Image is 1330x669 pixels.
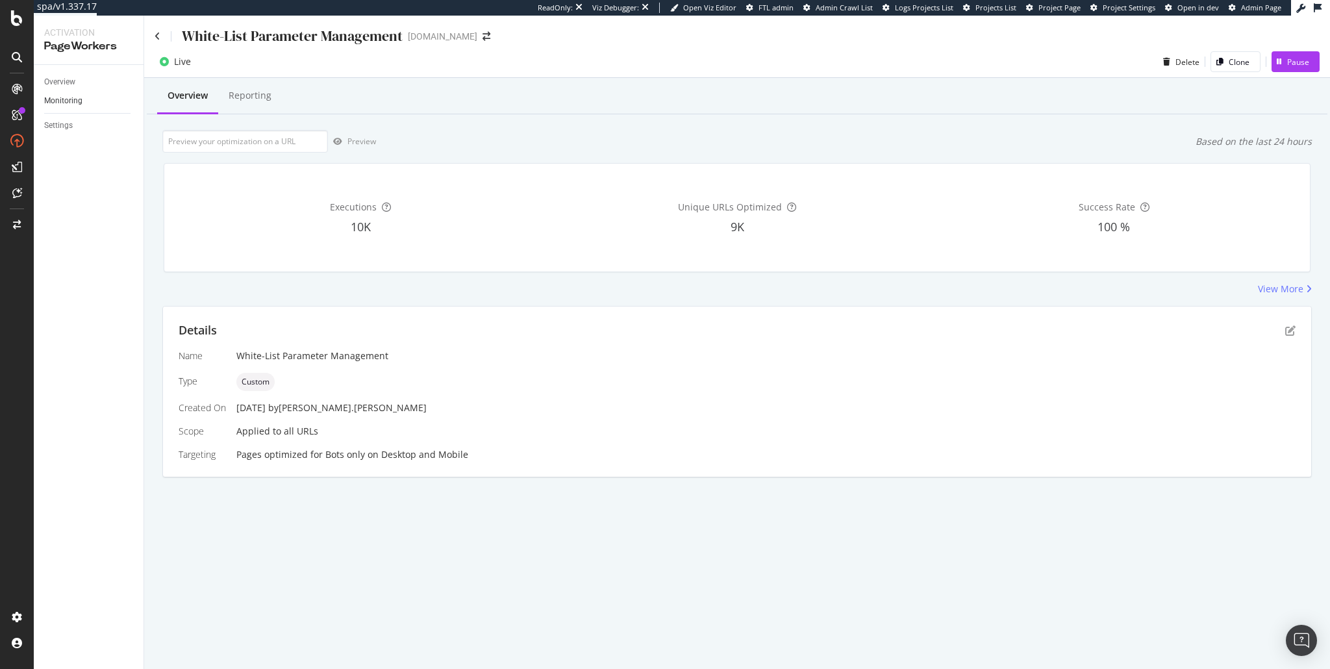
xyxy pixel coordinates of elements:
[1258,283,1303,296] div: View More
[883,3,953,13] a: Logs Projects List
[1079,201,1135,213] span: Success Rate
[351,219,371,234] span: 10K
[683,3,736,12] span: Open Viz Editor
[1229,57,1249,68] div: Clone
[1211,51,1261,72] button: Clone
[1272,51,1320,72] button: Pause
[1285,325,1296,336] div: pen-to-square
[179,349,226,362] div: Name
[182,26,403,46] div: White-List Parameter Management
[179,448,226,461] div: Targeting
[242,378,270,386] span: Custom
[174,55,191,68] div: Live
[155,32,160,41] a: Click to go back
[1287,57,1309,68] div: Pause
[347,136,376,147] div: Preview
[1103,3,1155,12] span: Project Settings
[803,3,873,13] a: Admin Crawl List
[1286,625,1317,656] div: Open Intercom Messenger
[44,26,133,39] div: Activation
[816,3,873,12] span: Admin Crawl List
[1196,135,1312,148] div: Based on the last 24 hours
[759,3,794,12] span: FTL admin
[179,375,226,388] div: Type
[44,39,133,54] div: PageWorkers
[236,448,1296,461] div: Pages optimized for on
[1177,3,1219,12] span: Open in dev
[168,89,208,102] div: Overview
[44,75,134,89] a: Overview
[1241,3,1281,12] span: Admin Page
[330,201,377,213] span: Executions
[1098,219,1130,234] span: 100 %
[895,3,953,12] span: Logs Projects List
[179,401,226,414] div: Created On
[670,3,736,13] a: Open Viz Editor
[1258,283,1312,296] a: View More
[483,32,490,41] div: arrow-right-arrow-left
[963,3,1016,13] a: Projects List
[328,131,376,152] button: Preview
[1038,3,1081,12] span: Project Page
[381,448,468,461] div: Desktop and Mobile
[1175,57,1199,68] div: Delete
[44,119,134,133] a: Settings
[44,119,73,133] div: Settings
[678,201,782,213] span: Unique URLs Optimized
[236,349,1296,362] div: White-List Parameter Management
[179,425,226,438] div: Scope
[408,30,477,43] div: [DOMAIN_NAME]
[1026,3,1081,13] a: Project Page
[975,3,1016,12] span: Projects List
[731,219,744,234] span: 9K
[229,89,271,102] div: Reporting
[44,94,82,108] div: Monitoring
[179,322,217,339] div: Details
[746,3,794,13] a: FTL admin
[538,3,573,13] div: ReadOnly:
[1165,3,1219,13] a: Open in dev
[44,94,134,108] a: Monitoring
[1229,3,1281,13] a: Admin Page
[236,401,1296,414] div: [DATE]
[592,3,639,13] div: Viz Debugger:
[1158,51,1199,72] button: Delete
[268,401,427,414] div: by [PERSON_NAME].[PERSON_NAME]
[236,373,275,391] div: neutral label
[44,75,75,89] div: Overview
[325,448,365,461] div: Bots only
[1090,3,1155,13] a: Project Settings
[162,130,328,153] input: Preview your optimization on a URL
[179,349,1296,461] div: Applied to all URLs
